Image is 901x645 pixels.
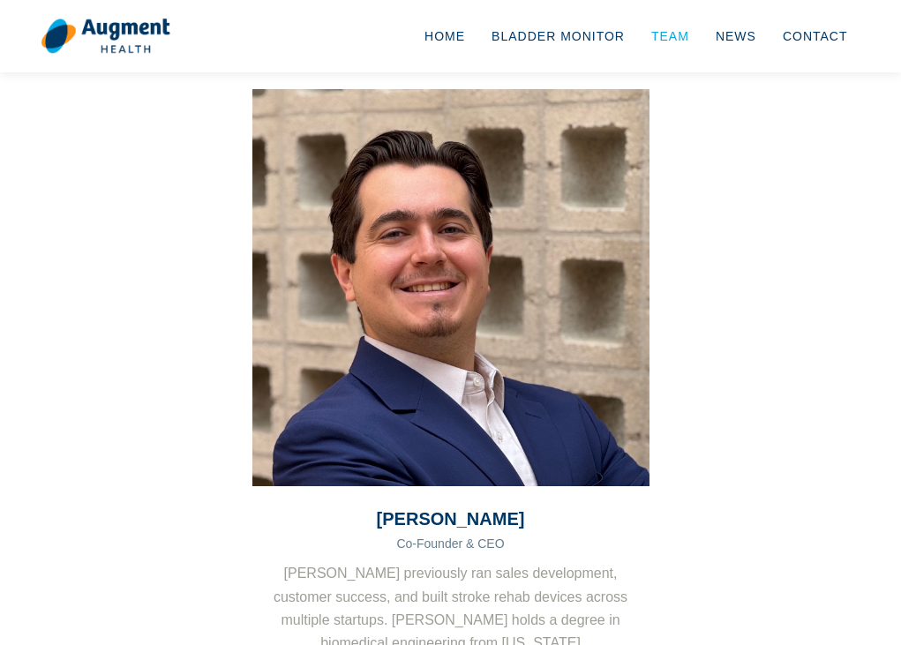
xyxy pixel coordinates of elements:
a: Home [411,7,478,65]
a: Contact [770,7,861,65]
img: Jared Meyers Headshot [252,89,649,486]
img: logo [41,18,170,55]
span: Co-Founder & CEO [396,536,504,551]
h3: [PERSON_NAME] [252,508,649,529]
a: Team [638,7,702,65]
a: Bladder Monitor [478,7,638,65]
a: News [702,7,770,65]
